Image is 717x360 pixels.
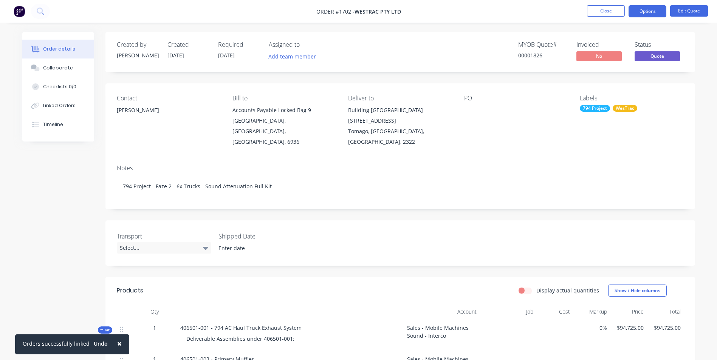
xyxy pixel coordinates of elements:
[264,51,320,62] button: Add team member
[117,105,220,129] div: [PERSON_NAME]
[580,95,683,102] div: Labels
[670,5,708,17] button: Edit Quote
[218,232,313,241] label: Shipped Date
[117,232,211,241] label: Transport
[610,304,647,319] div: Price
[22,96,94,115] button: Linked Orders
[90,338,112,349] button: Undo
[576,51,622,61] span: No
[536,304,573,319] div: Cost
[232,95,336,102] div: Bill to
[518,51,567,59] div: 00001826
[153,324,156,332] span: 1
[43,121,63,128] div: Timeline
[635,41,684,48] div: Status
[269,51,320,62] button: Add team member
[43,83,76,90] div: Checklists 0/0
[635,51,680,63] button: Quote
[232,105,336,115] div: Accounts Payable Locked Bag 9
[269,41,344,48] div: Assigned to
[480,304,536,319] div: Job
[117,41,158,48] div: Created by
[536,286,599,294] label: Display actual quantities
[608,285,667,297] button: Show / Hide columns
[117,51,158,59] div: [PERSON_NAME]
[14,6,25,17] img: Factory
[117,175,684,198] div: 794 Project - Faze 2 - 6x Trucks - Sound Attenuation Full Kit
[355,8,401,15] span: WesTrac Pty Ltd
[348,95,452,102] div: Deliver to
[613,324,644,332] span: $94,725.00
[635,51,680,61] span: Quote
[647,304,684,319] div: Total
[348,105,452,147] div: Building [GEOGRAPHIC_DATA][STREET_ADDRESS]Tomago, [GEOGRAPHIC_DATA], [GEOGRAPHIC_DATA], 2322
[43,102,76,109] div: Linked Orders
[110,334,129,352] button: Close
[23,340,90,348] div: Orders successfully linked
[186,335,294,342] span: Deliverable Assemblies under 406501-001:
[348,126,452,147] div: Tomago, [GEOGRAPHIC_DATA], [GEOGRAPHIC_DATA], 2322
[580,105,610,112] div: 794 Project
[232,105,336,147] div: Accounts Payable Locked Bag 9[GEOGRAPHIC_DATA], [GEOGRAPHIC_DATA], [GEOGRAPHIC_DATA], 6936
[613,105,637,112] div: WesTrac
[167,41,209,48] div: Created
[117,105,220,115] div: [PERSON_NAME]
[117,242,211,254] div: Select...
[404,319,480,351] div: Sales - Mobile Machines Sound - Interco
[587,5,625,17] button: Close
[518,41,567,48] div: MYOB Quote #
[404,304,480,319] div: Account
[576,324,607,332] span: 0%
[22,77,94,96] button: Checklists 0/0
[232,115,336,147] div: [GEOGRAPHIC_DATA], [GEOGRAPHIC_DATA], [GEOGRAPHIC_DATA], 6936
[464,95,568,102] div: PO
[117,286,143,295] div: Products
[117,165,684,172] div: Notes
[22,40,94,58] button: Order details
[100,327,110,333] span: Kit
[218,41,260,48] div: Required
[167,52,184,59] span: [DATE]
[576,41,626,48] div: Invoiced
[22,115,94,134] button: Timeline
[22,58,94,77] button: Collaborate
[117,338,122,349] span: ×
[98,326,112,334] div: Kit
[43,46,75,52] div: Order details
[43,65,73,71] div: Collaborate
[117,95,220,102] div: Contact
[316,8,355,15] span: Order #1702 -
[218,52,235,59] span: [DATE]
[132,304,177,319] div: Qty
[348,105,452,126] div: Building [GEOGRAPHIC_DATA][STREET_ADDRESS]
[629,5,666,17] button: Options
[180,324,302,331] span: 406501-001 - 794 AC Haul Truck Exhaust System
[573,304,610,319] div: Markup
[650,324,681,332] span: $94,725.00
[213,243,307,254] input: Enter date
